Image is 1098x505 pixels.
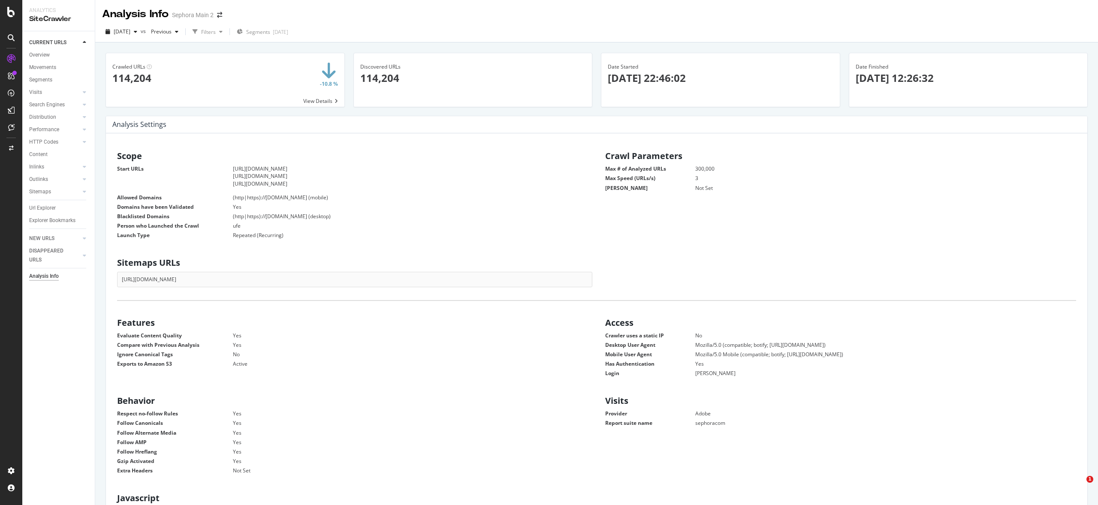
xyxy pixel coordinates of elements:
dd: Yes [211,410,588,417]
dt: Gzip Activated [117,457,233,465]
a: DISAPPEARED URLS [29,246,80,265]
div: arrow-right-arrow-left [217,12,222,18]
div: Movements [29,63,56,72]
div: Analysis Info [102,7,169,21]
span: Date Finished [856,63,888,70]
dd: Yes [211,457,588,465]
dd: Yes [211,419,588,427]
span: Discovered URLs [360,63,401,70]
dd: Adobe [674,410,1076,417]
p: 114,204 [360,71,586,85]
dd: Yes [211,448,588,455]
a: Explorer Bookmarks [29,216,89,225]
div: Outlinks [29,175,48,184]
h2: Crawl Parameters [605,151,1080,161]
div: NEW URLS [29,234,54,243]
dd: No [211,351,588,358]
div: DISAPPEARED URLS [29,246,72,265]
dd: 3 [674,174,1076,182]
span: 1 [1086,476,1093,483]
iframe: Intercom live chat [1069,476,1089,496]
div: Sephora Main 2 [172,11,214,19]
dd: Yes [211,341,588,349]
div: Inlinks [29,162,44,171]
dt: Compare with Previous Analysis [117,341,233,349]
span: Segments [246,28,270,36]
dt: Max # of Analyzed URLs [605,165,695,172]
li: [URL][DOMAIN_NAME] [233,172,588,180]
dt: Blacklisted Domains [117,213,233,220]
dd: Yes [211,203,588,210]
a: Performance [29,125,80,134]
span: Date Started [608,63,638,70]
dd: Not Set [211,467,588,474]
dd: Active [211,360,588,367]
a: Overview [29,51,89,60]
p: [DATE] 12:26:32 [856,71,1081,85]
div: Url Explorer [29,204,56,213]
dt: Evaluate Content Quality [117,332,233,339]
div: Analytics [29,7,88,14]
li: [URL][DOMAIN_NAME] [233,180,588,187]
dd: ufe [211,222,588,229]
div: Filters [201,28,216,36]
a: Segments [29,75,89,84]
dd: Yes [211,429,588,436]
dt: Domains have been Validated [117,203,233,210]
dt: Max Speed (URLs/s) [605,174,695,182]
dt: Desktop User Agent [605,341,695,349]
button: Previous [148,25,182,39]
div: Sitemaps [29,187,51,196]
dt: Follow Canonicals [117,419,233,427]
dt: Report suite name [605,419,695,427]
dd: Repeated (Recurring) [211,231,588,239]
dd: Yes [211,439,588,446]
dt: Extra Headers [117,467,233,474]
a: Search Engines [29,100,80,109]
dt: Person who Launched the Crawl [117,222,233,229]
div: Explorer Bookmarks [29,216,75,225]
div: Performance [29,125,59,134]
dt: Mobile User Agent [605,351,695,358]
button: [DATE] [102,25,141,39]
dt: Ignore Canonical Tags [117,351,233,358]
div: [DATE] [273,28,288,36]
div: Search Engines [29,100,65,109]
a: Content [29,150,89,159]
dt: Crawler uses a static IP [605,332,695,339]
div: Distribution [29,113,56,122]
p: [DATE] 22:46:02 [608,71,833,85]
div: Analysis Info [29,272,59,281]
dd: [PERSON_NAME] [674,370,1076,377]
dt: Follow Hreflang [117,448,233,455]
dd: sephoracom [674,419,1076,427]
dd: Mozilla/5.0 (compatible; botify; [URL][DOMAIN_NAME]) [674,341,1076,349]
dt: Login [605,370,695,377]
span: vs [141,27,148,35]
dt: Launch Type [117,231,233,239]
dt: Follow AMP [117,439,233,446]
div: SiteCrawler [29,14,88,24]
dd: 300,000 [674,165,1076,172]
a: HTTP Codes [29,138,80,147]
button: Segments[DATE] [233,25,292,39]
a: Analysis Info [29,272,89,281]
h2: Behavior [117,396,592,406]
dd: No [674,332,1076,339]
dd: Not Set [674,184,1076,192]
a: Movements [29,63,89,72]
a: Distribution [29,113,80,122]
h2: Sitemaps URLs [117,258,592,268]
dt: Follow Alternate Media [117,429,233,436]
a: NEW URLS [29,234,80,243]
dd: Yes [211,332,588,339]
a: Visits [29,88,80,97]
h2: Scope [117,151,592,161]
div: Visits [29,88,42,97]
dt: Exports to Amazon S3 [117,360,233,367]
dd: Mozilla/5.0 Mobile (compatible; botify; [URL][DOMAIN_NAME]) [674,351,1076,358]
span: 2025 Oct. 9th [114,28,130,35]
div: [URL][DOMAIN_NAME] [117,272,592,287]
span: Previous [148,28,172,35]
a: Url Explorer [29,204,89,213]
